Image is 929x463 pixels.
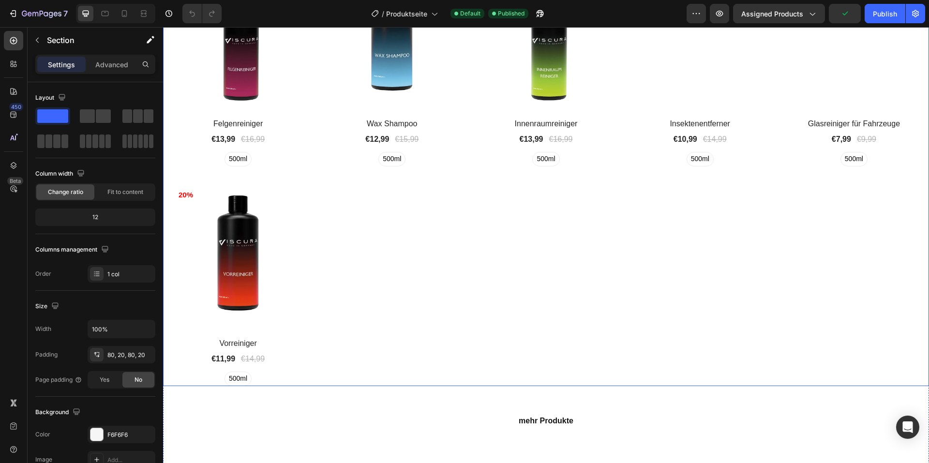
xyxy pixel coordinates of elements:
[356,105,381,119] div: €13,99
[100,375,109,384] span: Yes
[35,325,51,333] div: Width
[460,9,480,18] span: Default
[218,126,240,138] span: 500ml
[48,188,83,196] span: Change ratio
[154,90,304,104] a: Wax Shampoo
[95,60,128,70] p: Advanced
[107,351,153,359] div: 80, 20, 80, 20
[9,103,23,111] div: 450
[680,126,702,138] span: 500ml
[308,90,458,104] a: Innenraumreiniger
[733,4,825,23] button: Assigned Products
[107,188,143,196] span: Fit to content
[668,105,689,119] div: €7,99
[896,416,919,439] div: Open Intercom Messenger
[462,90,612,104] a: Insektenentferner
[873,9,897,19] div: Publish
[348,382,418,405] a: mehr Produkte
[37,210,153,224] div: 12
[35,269,51,278] div: Order
[15,162,31,175] div: 20%
[48,60,75,70] p: Settings
[4,4,72,23] button: 7
[35,406,82,419] div: Background
[693,105,714,119] div: €9,99
[35,91,68,105] div: Layout
[163,27,929,463] iframe: Design area
[107,270,153,279] div: 1 col
[63,8,68,19] p: 7
[201,105,227,119] div: €12,99
[385,105,410,119] div: €16,99
[182,4,222,23] div: Undo/Redo
[35,300,61,313] div: Size
[35,243,111,256] div: Columns management
[47,325,73,339] div: €11,99
[526,126,548,138] span: 500ml
[47,34,126,46] p: Section
[35,167,87,180] div: Column width
[509,105,535,119] div: €10,99
[386,9,427,19] span: Produktseite
[616,90,766,104] a: Glasreiniger für Fahrzeuge
[88,320,155,338] input: Auto
[35,375,82,384] div: Page padding
[498,9,524,18] span: Published
[741,9,803,19] span: Assigned Products
[356,388,410,400] p: mehr Produkte
[64,345,86,358] span: 500ml
[231,105,256,119] div: €15,99
[77,325,103,339] div: €14,99
[135,375,142,384] span: No
[7,177,23,185] div: Beta
[382,9,384,19] span: /
[107,431,153,439] div: F6F6F6
[35,430,50,439] div: Color
[865,4,905,23] button: Publish
[539,105,565,119] div: €14,99
[35,350,58,359] div: Padding
[372,126,394,138] span: 500ml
